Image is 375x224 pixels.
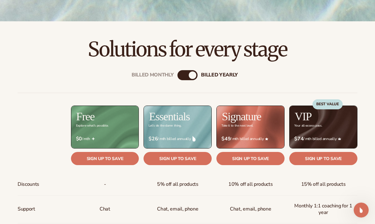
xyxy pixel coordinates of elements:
[157,179,198,190] span: 5% off all products
[295,111,312,122] h2: VIP
[76,124,108,128] div: Explore what's possible.
[301,179,346,190] span: 15% off all products
[100,204,110,215] p: Chat
[18,3,28,13] img: Profile image for Lee
[149,136,207,142] span: / mth billed annually
[17,87,80,99] span: Learn about our subscription memberships
[294,124,322,128] div: Your all-access pass.
[338,138,341,141] img: Crown_2d87c031-1b5a-4345-8312-a4356ddcde98.png
[110,3,122,14] div: Close
[230,204,271,215] span: Chat, email, phone
[10,132,63,135] div: [PERSON_NAME] • Just now
[216,152,285,165] a: Sign up to save
[98,3,110,14] button: Home
[221,136,231,142] strong: $49
[30,3,71,8] h1: [PERSON_NAME]
[10,68,98,105] div: How much does [PERSON_NAME] cost?Learn about our subscription memberships
[18,39,357,60] h2: Solutions for every stage
[221,124,253,128] div: Take it to the next level.
[71,152,139,165] a: Sign up to save
[4,3,16,14] button: go back
[17,73,91,86] div: How much does [PERSON_NAME] cost?
[92,138,95,141] img: Free_Icon_bb6e7c7e-73f8-44bd-8ed0-223ea0fc522e.png
[265,138,268,141] img: Star_6.png
[149,124,181,128] div: Let’s do the damn thing.
[217,106,284,148] img: Signature_BG_eeb718c8-65ac-49e3-a4e5-327c6aa73146.jpg
[144,152,212,165] a: Sign up to save
[222,111,261,122] h2: Signature
[221,136,280,142] span: / mth billed annually
[157,204,198,215] p: Chat, email, phone
[294,136,352,142] span: / mth billed annually
[10,104,98,140] div: How much does shipping cost?Learn about [PERSON_NAME]'s shipping costs
[201,72,238,78] div: billed Yearly
[312,100,343,110] div: BEST VALUE
[76,111,95,122] h2: Free
[289,152,357,165] a: Sign up to save
[17,122,84,134] span: Learn about [PERSON_NAME]'s shipping costs
[294,201,352,219] span: Monthly 1:1 coaching for 1 year
[228,179,273,190] span: 10% off all products
[193,136,196,142] img: drop.png
[294,136,303,142] strong: $74
[18,179,39,190] span: Discounts
[10,46,98,65] div: Hey there 👋 Need help with pricing? Talk to our team or search for helpful articles.
[144,106,211,148] img: Essentials_BG_9050f826-5aa9-47d9-a362-757b82c62641.jpg
[76,136,82,142] strong: $0
[132,72,174,78] div: Billed Monthly
[149,111,190,122] h2: Essentials
[5,43,103,130] div: Hey there 👋 Need help with pricing? Talk to our team or search for helpful articles.How much does...
[149,136,158,142] strong: $26
[104,179,106,190] span: -
[290,106,357,148] img: VIP_BG_199964bd-3653-43bc-8a67-789d2d7717b9.jpg
[71,106,139,148] img: free_bg.png
[354,203,369,218] iframe: Intercom live chat
[18,204,35,215] span: Support
[5,43,121,144] div: Lee says…
[17,109,91,122] div: How much does shipping cost?
[76,168,117,180] button: Ask a question
[30,8,78,14] p: The team can also help
[76,136,134,142] span: / mth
